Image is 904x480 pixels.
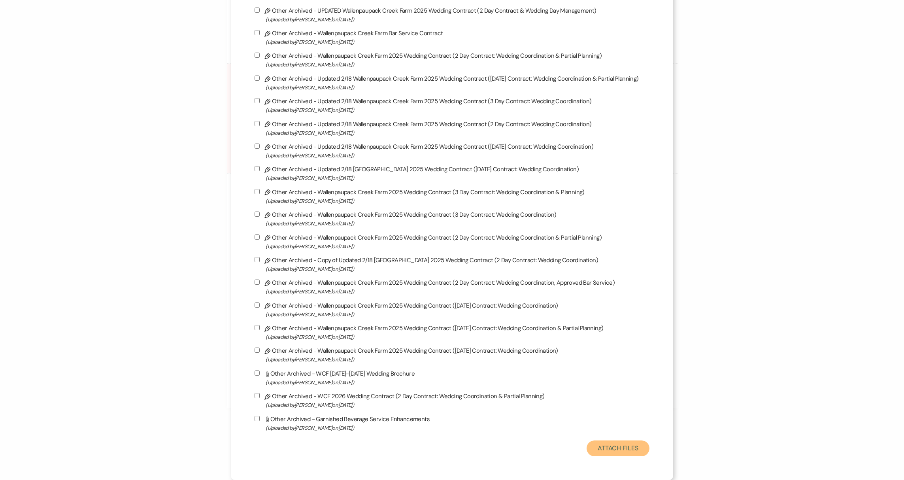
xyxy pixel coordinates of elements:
input: Other Archived - Wallenpaupack Creek Farm 2025 Wedding Contract ([DATE] Contract: Wedding Coordin... [255,302,260,308]
button: Attach Files [587,440,649,456]
label: Other Archived - WCF 2026 Wedding Contract (2 Day Contract: Wedding Coordination & Partial Planning) [255,391,649,410]
span: (Uploaded by [PERSON_NAME] on [DATE] ) [266,219,649,228]
span: (Uploaded by [PERSON_NAME] on [DATE] ) [266,15,649,24]
label: Other Archived - Copy of Updated 2/18 [GEOGRAPHIC_DATA] 2025 Wedding Contract (2 Day Contract: We... [255,255,649,274]
label: Other Archived - Wallenpaupack Creek Farm 2025 Wedding Contract ([DATE] Contract: Wedding Coordin... [255,346,649,364]
input: Other Archived - Updated 2/18 Wallenpaupack Creek Farm 2025 Wedding Contract ([DATE] Contract: We... [255,76,260,81]
span: (Uploaded by [PERSON_NAME] on [DATE] ) [266,401,649,410]
label: Other Archived - Wallenpaupack Creek Farm 2025 Wedding Contract (2 Day Contract: Wedding Coordina... [255,232,649,251]
label: Other Archived - Wallenpaupack Creek Farm 2025 Wedding Contract (3 Day Contract: Wedding Coordina... [255,187,649,206]
input: Other Archived - Wallenpaupack Creek Farm 2025 Wedding Contract (2 Day Contract: Wedding Coordina... [255,280,260,285]
label: Other Archived - Updated 2/18 Wallenpaupack Creek Farm 2025 Wedding Contract (2 Day Contract: Wed... [255,119,649,138]
input: Other Archived - Wallenpaupack Creek Farm 2025 Wedding Contract ([DATE] Contract: Wedding Coordin... [255,325,260,330]
span: (Uploaded by [PERSON_NAME] on [DATE] ) [266,423,649,433]
input: Other Archived - Copy of Updated 2/18 [GEOGRAPHIC_DATA] 2025 Wedding Contract (2 Day Contract: We... [255,257,260,262]
span: (Uploaded by [PERSON_NAME] on [DATE] ) [266,83,649,92]
label: Other Archived - Wallenpaupack Creek Farm 2025 Wedding Contract ([DATE] Contract: Wedding Coordin... [255,300,649,319]
span: (Uploaded by [PERSON_NAME] on [DATE] ) [266,333,649,342]
label: Other Archived - Wallenpaupack Creek Farm 2025 Wedding Contract (3 Day Contract: Wedding Coordina... [255,210,649,228]
span: (Uploaded by [PERSON_NAME] on [DATE] ) [266,106,649,115]
input: Other Archived - UPDATED Wallenpaupack Creek Farm 2025 Wedding Contract (2 Day Contract & Wedding... [255,8,260,13]
span: (Uploaded by [PERSON_NAME] on [DATE] ) [266,129,649,138]
input: Other Archived - Updated 2/18 [GEOGRAPHIC_DATA] 2025 Wedding Contract ([DATE] Contract: Wedding C... [255,166,260,171]
label: Other Archived - Updated 2/18 Wallenpaupack Creek Farm 2025 Wedding Contract (3 Day Contract: Wed... [255,96,649,115]
span: (Uploaded by [PERSON_NAME] on [DATE] ) [266,174,649,183]
label: Other Archived - Wallenpaupack Creek Farm 2025 Wedding Contract (2 Day Contract: Wedding Coordina... [255,278,649,296]
span: (Uploaded by [PERSON_NAME] on [DATE] ) [266,197,649,206]
input: Other Archived - WCF 2026 Wedding Contract (2 Day Contract: Wedding Coordination & Partial Planni... [255,393,260,398]
label: Other Archived - UPDATED Wallenpaupack Creek Farm 2025 Wedding Contract (2 Day Contract & Wedding... [255,6,649,24]
span: (Uploaded by [PERSON_NAME] on [DATE] ) [266,242,649,251]
label: Other Archived - Wallenpaupack Creek Farm 2025 Wedding Contract (2 Day Contract: Wedding Coordina... [255,51,649,69]
span: (Uploaded by [PERSON_NAME] on [DATE] ) [266,151,649,160]
span: (Uploaded by [PERSON_NAME] on [DATE] ) [266,38,649,47]
span: (Uploaded by [PERSON_NAME] on [DATE] ) [266,378,649,387]
input: Other Archived - Updated 2/18 Wallenpaupack Creek Farm 2025 Wedding Contract ([DATE] Contract: We... [255,144,260,149]
input: Other Archived - WCF [DATE]-[DATE] Wedding Brochure(Uploaded by[PERSON_NAME]on [DATE]) [255,370,260,376]
span: (Uploaded by [PERSON_NAME] on [DATE] ) [266,60,649,69]
input: Other Archived - Wallenpaupack Creek Farm 2025 Wedding Contract (2 Day Contract: Wedding Coordina... [255,53,260,58]
input: Other Archived - Wallenpaupack Creek Farm Bar Service Contract(Uploaded by[PERSON_NAME]on [DATE]) [255,30,260,35]
label: Other Archived - Wallenpaupack Creek Farm 2025 Wedding Contract ([DATE] Contract: Wedding Coordin... [255,323,649,342]
label: Other Archived - Updated 2/18 Wallenpaupack Creek Farm 2025 Wedding Contract ([DATE] Contract: We... [255,142,649,160]
input: Other Archived - Wallenpaupack Creek Farm 2025 Wedding Contract (2 Day Contract: Wedding Coordina... [255,234,260,240]
label: Other Archived - Updated 2/18 [GEOGRAPHIC_DATA] 2025 Wedding Contract ([DATE] Contract: Wedding C... [255,164,649,183]
input: Other Archived - Wallenpaupack Creek Farm 2025 Wedding Contract (3 Day Contract: Wedding Coordina... [255,212,260,217]
label: Other Archived - Updated 2/18 Wallenpaupack Creek Farm 2025 Wedding Contract ([DATE] Contract: We... [255,74,649,92]
input: Other Archived - Updated 2/18 Wallenpaupack Creek Farm 2025 Wedding Contract (3 Day Contract: Wed... [255,98,260,103]
span: (Uploaded by [PERSON_NAME] on [DATE] ) [266,265,649,274]
label: Other Archived - Garnished Beverage Service Enhancements [255,414,649,433]
span: (Uploaded by [PERSON_NAME] on [DATE] ) [266,310,649,319]
input: Other Archived - Wallenpaupack Creek Farm 2025 Wedding Contract (3 Day Contract: Wedding Coordina... [255,189,260,194]
input: Other Archived - Updated 2/18 Wallenpaupack Creek Farm 2025 Wedding Contract (2 Day Contract: Wed... [255,121,260,126]
span: (Uploaded by [PERSON_NAME] on [DATE] ) [266,287,649,296]
span: (Uploaded by [PERSON_NAME] on [DATE] ) [266,355,649,364]
label: Other Archived - WCF [DATE]-[DATE] Wedding Brochure [255,369,649,387]
input: Other Archived - Garnished Beverage Service Enhancements(Uploaded by[PERSON_NAME]on [DATE]) [255,416,260,421]
label: Other Archived - Wallenpaupack Creek Farm Bar Service Contract [255,28,649,47]
input: Other Archived - Wallenpaupack Creek Farm 2025 Wedding Contract ([DATE] Contract: Wedding Coordin... [255,348,260,353]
